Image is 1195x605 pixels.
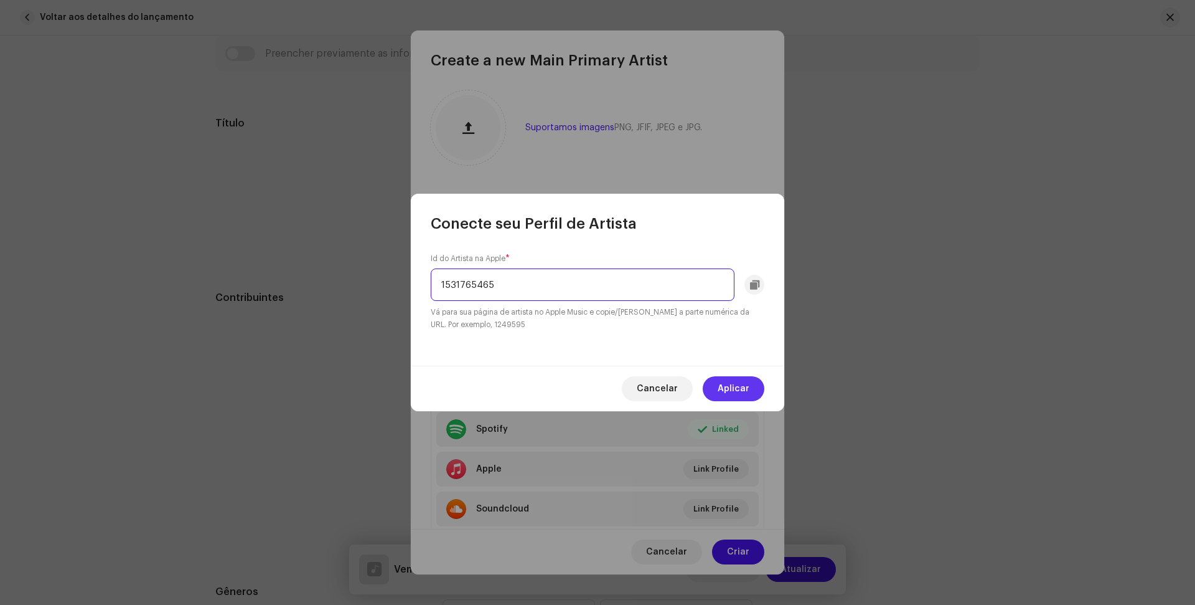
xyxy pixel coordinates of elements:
span: Aplicar [718,376,749,401]
input: e.g. 1249595 [431,269,734,301]
label: Id do Artista na Apple [431,254,510,264]
small: Vá para sua página de artista no Apple Music e copie/[PERSON_NAME] a parte numérica da URL. Por e... [431,306,764,331]
button: Cancelar [622,376,693,401]
span: Cancelar [637,376,678,401]
span: Conecte seu Perfil de Artista [431,214,637,234]
button: Aplicar [703,376,764,401]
